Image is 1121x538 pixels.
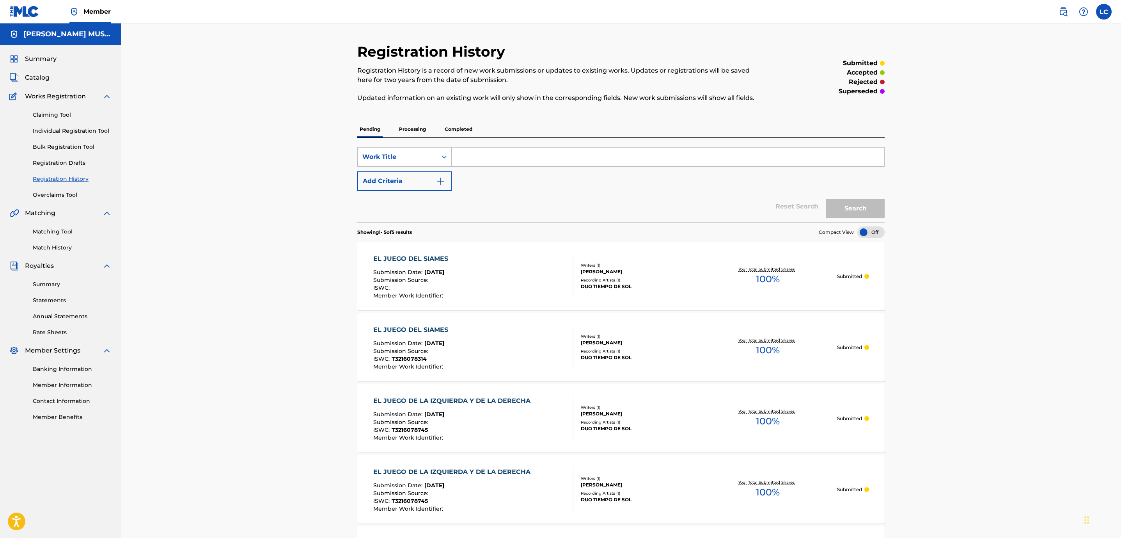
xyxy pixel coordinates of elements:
[33,365,112,373] a: Banking Information
[9,54,57,64] a: SummarySummary
[25,73,50,82] span: Catalog
[424,340,444,347] span: [DATE]
[357,171,452,191] button: Add Criteria
[581,476,699,481] div: Writers ( 1 )
[581,354,699,361] div: DUO TIEMPO DE SOL
[392,355,427,362] span: T3216078314
[33,381,112,389] a: Member Information
[357,229,412,236] p: Showing 1 - 5 of 5 results
[1084,508,1089,532] div: Drag
[373,292,445,299] span: Member Work Identifier :
[33,312,112,321] a: Annual Statements
[83,7,111,16] span: Member
[581,496,699,503] div: DUO TIEMPO DE SOL
[357,43,509,61] h2: Registration History
[442,121,475,137] p: Completed
[357,242,885,310] a: EL JUEGO DEL SIAMESSubmission Date:[DATE]Submission Source:ISWC:Member Work Identifier:Writers (1...
[357,66,763,85] p: Registration History is a record of new work submissions or updates to existing works. Updates or...
[1096,4,1112,20] div: User Menu
[738,408,797,414] p: Your Total Submitted Shares:
[9,54,19,64] img: Summary
[581,404,699,410] div: Writers ( 1 )
[373,355,392,362] span: ISWC :
[357,384,885,452] a: EL JUEGO DE LA IZQUIERDA Y DE LA DERECHASubmission Date:[DATE]Submission Source:ISWC:T3216078745M...
[756,272,780,286] span: 100 %
[738,266,797,272] p: Your Total Submitted Shares:
[33,159,112,167] a: Registration Drafts
[362,152,433,162] div: Work Title
[373,347,430,355] span: Submission Source :
[357,313,885,381] a: EL JUEGO DEL SIAMESSubmission Date:[DATE]Submission Source:ISWC:T3216078314Member Work Identifier...
[373,363,445,370] span: Member Work Identifier :
[373,490,430,497] span: Submission Source :
[581,490,699,496] div: Recording Artists ( 1 )
[1099,380,1121,443] iframe: Resource Center
[581,425,699,432] div: DUO TIEMPO DE SOL
[33,111,112,119] a: Claiming Tool
[837,344,862,351] p: Submitted
[373,505,445,512] span: Member Work Identifier :
[436,176,445,186] img: 9d2ae6d4665cec9f34b9.svg
[102,261,112,271] img: expand
[373,434,445,441] span: Member Work Identifier :
[9,208,19,218] img: Matching
[373,396,534,406] div: EL JUEGO DE LA IZQUIERDA Y DE LA DERECHA
[581,268,699,275] div: [PERSON_NAME]
[25,92,86,101] span: Works Registration
[849,77,878,87] p: rejected
[837,486,862,493] p: Submitted
[581,348,699,354] div: Recording Artists ( 1 )
[837,273,862,280] p: Submitted
[33,328,112,337] a: Rate Sheets
[9,92,20,101] img: Works Registration
[756,485,780,499] span: 100 %
[397,121,428,137] p: Processing
[373,411,424,418] span: Submission Date :
[373,269,424,276] span: Submission Date :
[33,228,112,236] a: Matching Tool
[392,497,428,504] span: T3216078745
[424,482,444,489] span: [DATE]
[581,283,699,290] div: DUO TIEMPO DE SOL
[373,482,424,489] span: Submission Date :
[9,30,19,39] img: Accounts
[102,346,112,355] img: expand
[581,262,699,268] div: Writers ( 1 )
[424,411,444,418] span: [DATE]
[357,455,885,524] a: EL JUEGO DE LA IZQUIERDA Y DE LA DERECHASubmission Date:[DATE]Submission Source:ISWC:T3216078745M...
[9,346,19,355] img: Member Settings
[33,191,112,199] a: Overclaims Tool
[1059,7,1068,16] img: search
[373,284,392,291] span: ISWC :
[33,280,112,289] a: Summary
[373,497,392,504] span: ISWC :
[9,73,50,82] a: CatalogCatalog
[9,6,39,17] img: MLC Logo
[738,479,797,485] p: Your Total Submitted Shares:
[33,413,112,421] a: Member Benefits
[392,426,428,433] span: T3216078745
[373,276,430,283] span: Submission Source :
[847,68,878,77] p: accepted
[819,229,854,236] span: Compact View
[581,333,699,339] div: Writers ( 1 )
[33,296,112,305] a: Statements
[373,426,392,433] span: ISWC :
[839,87,878,96] p: superseded
[581,277,699,283] div: Recording Artists ( 1 )
[357,147,885,222] form: Search Form
[1082,501,1121,538] iframe: Chat Widget
[581,419,699,425] div: Recording Artists ( 1 )
[373,340,424,347] span: Submission Date :
[581,481,699,488] div: [PERSON_NAME]
[756,414,780,428] span: 100 %
[1055,4,1071,20] a: Public Search
[373,254,452,264] div: EL JUEGO DEL SIAMES
[373,419,430,426] span: Submission Source :
[843,59,878,68] p: submitted
[102,208,112,218] img: expand
[1076,4,1091,20] div: Help
[33,397,112,405] a: Contact Information
[424,269,444,276] span: [DATE]
[33,143,112,151] a: Bulk Registration Tool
